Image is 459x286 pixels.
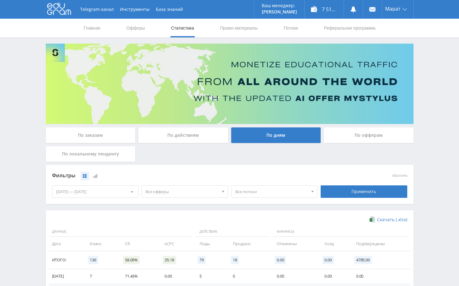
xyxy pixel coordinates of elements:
[270,269,318,283] td: 0.00
[198,256,206,264] span: 79
[46,44,414,124] img: Banner
[46,127,136,143] div: По заказам
[377,217,407,222] span: Скачать (.xlsx)
[49,251,84,269] td: Итого:
[163,256,176,264] span: 35.18
[49,226,192,237] span: Данные:
[354,256,372,264] span: 4785.00
[270,237,318,251] td: Отменены
[227,237,270,251] td: Продажи
[227,269,270,283] td: 0
[370,217,407,223] a: Скачать (.xlsx)
[392,174,407,178] button: сбросить
[323,256,333,264] span: 0.00
[193,237,227,251] td: Лиды
[52,171,318,180] div: Фильтры
[83,19,101,37] a: Главная
[235,186,308,198] span: Все потоки
[49,237,84,251] td: Дата
[275,256,286,264] span: 0.00
[123,256,140,264] span: 58.09%
[193,269,227,283] td: 5
[119,237,158,251] td: CR
[219,19,258,37] a: Промо-материалы
[126,19,146,37] a: Офферы
[158,269,193,283] td: 0.00
[318,269,350,283] td: 0.00
[370,216,375,222] img: xlsx
[170,19,195,37] a: Статистика
[231,127,321,143] div: По дням
[46,146,136,162] div: По локальному лендингу
[49,269,84,283] td: [DATE]
[283,19,299,37] a: Потоки
[52,186,138,198] div: [DATE] — [DATE]
[321,185,407,198] div: Применить
[350,237,410,251] td: Подтверждены
[84,237,119,251] td: Клики
[138,127,228,143] div: По действиям
[323,19,376,37] a: Реферальная программа
[146,186,218,198] span: Все офферы
[231,256,239,264] span: 18
[318,237,350,251] td: Холд
[324,127,414,143] div: По офферам
[385,6,401,11] span: Марат
[350,269,410,283] td: 0.00
[262,9,297,14] p: [PERSON_NAME]
[195,226,269,237] span: Действия:
[119,269,158,283] td: 71.43%
[262,3,297,8] p: Ваш менеджер:
[84,269,119,283] td: 7
[272,226,409,237] span: Финансы:
[88,256,98,264] span: 136
[158,237,193,251] td: eCPC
